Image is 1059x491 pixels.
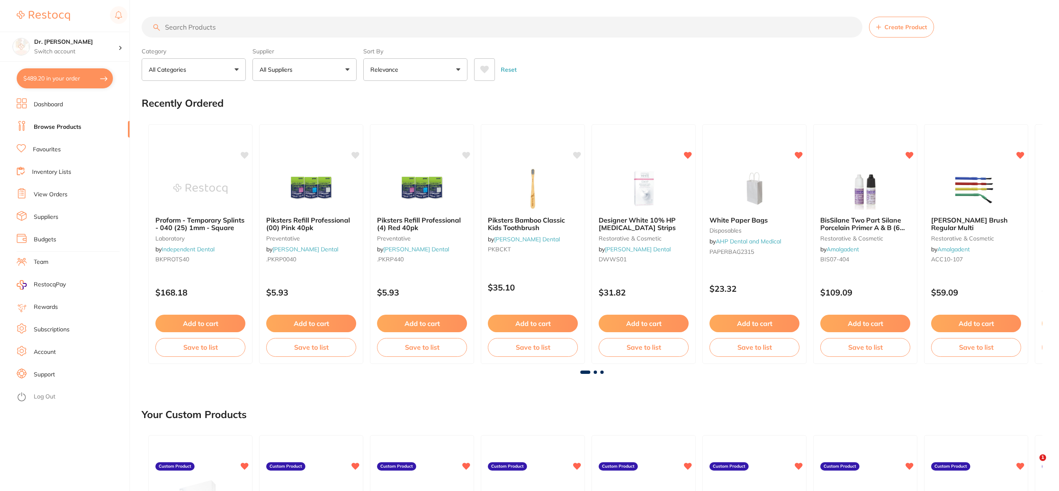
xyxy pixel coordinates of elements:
span: 1 [1039,454,1046,461]
img: Piksters Refill Professional (4) Red 40pk [395,168,449,210]
img: BisSilane Two Part Silane Porcelain Primer A & B (6ml ea) [838,168,892,210]
p: All Suppliers [260,65,296,74]
span: Create Product [884,24,927,30]
img: Piksters Bamboo Classic Kids Toothbrush [506,168,560,210]
a: Dashboard [34,100,63,109]
small: BKPROTS40 [155,256,245,263]
a: Amalgadent [937,245,970,253]
button: Add to cart [488,315,578,332]
img: Designer White 10% HP Whitening Strips [617,168,671,210]
b: Piksters Refill Professional (00) Pink 40pk [266,216,356,232]
button: Save to list [155,338,245,356]
small: BIS07-404 [820,256,910,263]
button: $489.20 in your order [17,68,113,88]
button: Add to cart [599,315,689,332]
span: RestocqPay [34,281,66,289]
h4: Dr. Kim Carr [34,38,118,46]
a: [PERSON_NAME] Dental [383,245,449,253]
a: Log Out [34,393,55,401]
button: Reset [498,58,519,81]
span: by [266,245,338,253]
button: Save to list [709,338,799,356]
a: Team [34,258,48,266]
a: Inventory Lists [32,168,71,176]
label: Custom Product [266,462,305,471]
img: Piksters Refill Professional (00) Pink 40pk [284,168,338,210]
button: Save to list [820,338,910,356]
a: Rewards [34,303,58,311]
small: ACC10-107 [931,256,1021,263]
small: laboratory [155,235,245,242]
button: Save to list [377,338,467,356]
label: Custom Product [931,462,970,471]
b: White Paper Bags [709,216,799,224]
small: disposables [709,227,799,234]
label: Sort By [363,48,467,55]
p: $23.32 [709,284,799,293]
small: PAPERBAG2315 [709,248,799,255]
a: Independent Dental [162,245,215,253]
p: All Categories [149,65,190,74]
p: $35.10 [488,283,578,292]
label: Custom Product [599,462,638,471]
p: Switch account [34,48,118,56]
small: restorative & cosmetic [599,235,689,242]
a: Browse Products [34,123,81,131]
p: $59.09 [931,288,1021,297]
h2: Recently Ordered [142,98,224,109]
iframe: Intercom live chat [1022,454,1042,474]
button: Create Product [869,17,934,38]
button: Save to list [599,338,689,356]
a: Subscriptions [34,326,70,334]
img: Restocq Logo [17,11,70,21]
a: Account [34,348,56,356]
button: Add to cart [377,315,467,332]
button: Add to cart [931,315,1021,332]
button: Log Out [17,391,127,404]
a: RestocqPay [17,280,66,290]
button: Save to list [266,338,356,356]
p: $5.93 [377,288,467,297]
p: $31.82 [599,288,689,297]
small: restorative & cosmetic [931,235,1021,242]
button: Relevance [363,58,467,81]
p: $109.09 [820,288,910,297]
button: Add to cart [820,315,910,332]
p: Relevance [370,65,402,74]
small: preventative [377,235,467,242]
button: All Suppliers [252,58,357,81]
img: Benda Brush Regular Multi [949,168,1003,210]
p: $5.93 [266,288,356,297]
img: White Paper Bags [727,168,782,210]
small: .PKRP0040 [266,256,356,263]
a: View Orders [34,190,67,199]
button: Save to list [931,338,1021,356]
span: by [488,235,560,243]
a: AHP Dental and Medical [716,238,781,245]
input: Search Products [142,17,862,38]
a: [PERSON_NAME] Dental [605,245,671,253]
button: Save to list [488,338,578,356]
label: Custom Product [377,462,416,471]
a: Suppliers [34,213,58,221]
button: Add to cart [155,315,245,332]
small: PKBCKT [488,246,578,253]
small: DWWS01 [599,256,689,263]
a: Support [34,371,55,379]
a: Amalgadent [827,245,859,253]
a: [PERSON_NAME] Dental [494,235,560,243]
b: BisSilane Two Part Silane Porcelain Primer A & B (6ml ea) [820,216,910,232]
span: by [820,245,859,253]
b: Designer White 10% HP Whitening Strips [599,216,689,232]
span: by [377,245,449,253]
a: [PERSON_NAME] Dental [272,245,338,253]
b: Proform - Temporary Splints - 040 (25) 1mm - Square [155,216,245,232]
img: Proform - Temporary Splints - 040 (25) 1mm - Square [173,168,227,210]
img: Dr. Kim Carr [13,38,30,55]
label: Supplier [252,48,357,55]
button: All Categories [142,58,246,81]
a: Budgets [34,235,56,244]
small: preventative [266,235,356,242]
small: restorative & cosmetic [820,235,910,242]
b: Piksters Refill Professional (4) Red 40pk [377,216,467,232]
